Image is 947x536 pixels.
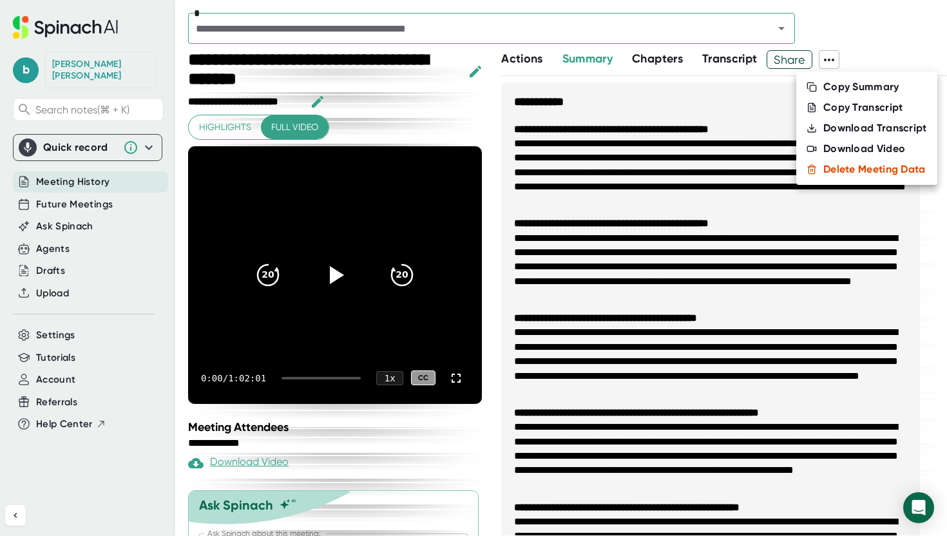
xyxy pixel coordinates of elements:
div: Download Transcript [823,122,927,135]
div: Copy Summary [823,81,899,93]
div: Download Video [823,142,905,155]
div: Delete Meeting Data [823,163,926,176]
div: Open Intercom Messenger [903,492,934,523]
div: Copy Transcript [823,101,903,114]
